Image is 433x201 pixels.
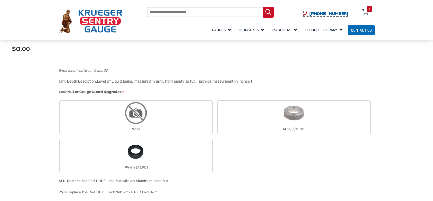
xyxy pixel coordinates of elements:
span: Industries [239,28,264,32]
span: (+$11.90) [132,165,148,170]
div: Replace the Red HDPE Lock Nut with a PVC Lock Nut. [67,190,158,194]
img: Krueger Sentry Gauge [59,9,122,33]
span: Tank Depth Desciption: [59,79,97,84]
div: ALN [218,125,370,134]
a: Phone Number (920) 434-8860 [303,11,348,17]
a: Resource Library [302,24,348,36]
a: Gauges [209,24,236,36]
div: Enter length between 6 and 30 [59,66,371,73]
span: $0.00 [12,45,30,53]
label: PVN [60,139,212,172]
span: Contact Us [351,28,372,32]
div: 1 [369,6,370,12]
label: None [60,101,212,134]
span: [PHONE_NUMBER] [309,11,348,16]
label: ALN [218,101,370,134]
span: (+$11.90) [290,127,306,131]
span: Machining [272,28,297,32]
span: Lock Nut or Gauge Guard Upgrades [59,90,122,94]
a: Contact Us [348,25,375,36]
span: PVN- [59,190,67,194]
div: PVN [60,164,212,172]
a: Industries [236,24,269,36]
a: Machining [269,24,302,36]
span: ALN- [59,179,67,183]
div: Replace the Red HDPE Lock Nut with an Aluminum Lock Nut [67,179,168,183]
span: Resource Library [305,28,343,32]
div: Level of Liquid being. measured in tank. from empty to full. (provide measurment in inches.) [97,79,252,84]
abbr: required [122,89,124,95]
span: Gauges [212,28,231,32]
div: None [60,125,212,134]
